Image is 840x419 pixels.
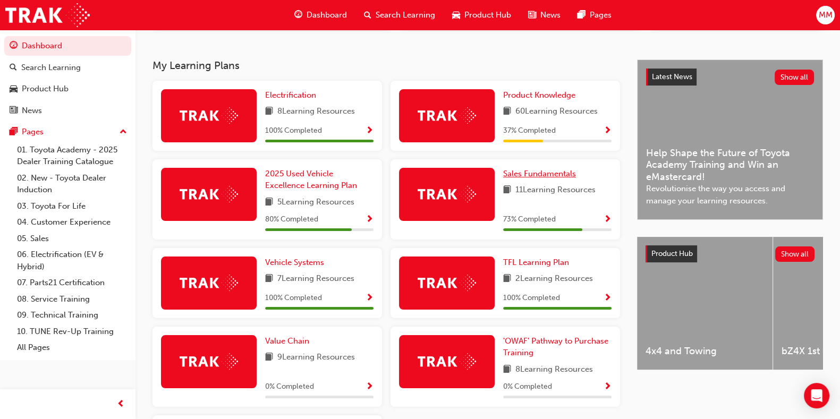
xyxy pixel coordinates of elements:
a: 10. TUNE Rev-Up Training [13,323,131,340]
span: 5 Learning Resources [277,196,354,209]
a: 08. Service Training [13,291,131,307]
button: Show Progress [604,292,612,305]
span: 37 % Completed [503,125,556,137]
span: Show Progress [604,126,612,136]
span: book-icon [265,351,273,364]
span: Product Hub [651,249,693,258]
img: Trak [180,353,238,370]
a: Sales Fundamentals [503,168,580,180]
span: pages-icon [10,127,18,137]
img: Trak [418,275,476,291]
a: pages-iconPages [569,4,620,26]
span: 8 Learning Resources [277,105,355,118]
span: book-icon [503,184,511,197]
span: Product Knowledge [503,90,575,100]
span: Show Progress [366,215,374,225]
button: DashboardSearch LearningProduct HubNews [4,34,131,122]
span: 73 % Completed [503,213,556,226]
span: Show Progress [604,294,612,303]
span: Pages [590,9,612,21]
span: car-icon [452,8,460,22]
img: Trak [418,353,476,370]
span: car-icon [10,84,18,94]
a: 'OWAF' Pathway to Purchase Training [503,335,612,359]
span: 60 Learning Resources [515,105,598,118]
a: 09. Technical Training [13,307,131,323]
a: Latest NewsShow allHelp Shape the Future of Toyota Academy Training and Win an eMastercard!Revolu... [637,59,823,220]
span: Show Progress [366,382,374,392]
span: book-icon [265,272,273,286]
span: book-icon [503,105,511,118]
a: All Pages [13,339,131,356]
span: guage-icon [294,8,302,22]
a: news-iconNews [520,4,569,26]
img: Trak [180,186,238,202]
a: search-iconSearch Learning [355,4,444,26]
span: up-icon [120,125,127,139]
a: 07. Parts21 Certification [13,275,131,291]
button: Show Progress [604,380,612,394]
span: Value Chain [265,336,309,346]
a: Latest NewsShow all [646,69,814,85]
img: Trak [5,3,90,27]
span: 2 Learning Resources [515,272,593,286]
img: Trak [180,107,238,124]
span: Show Progress [604,382,612,392]
span: 0 % Completed [503,381,552,393]
button: Show Progress [604,213,612,226]
a: 2025 Used Vehicle Excellence Learning Plan [265,168,374,192]
div: Search Learning [21,62,81,74]
span: Dashboard [307,9,347,21]
button: MM [816,6,835,24]
a: News [4,101,131,121]
span: Show Progress [366,126,374,136]
div: Open Intercom Messenger [804,383,829,408]
span: News [540,9,561,21]
a: Product Hub [4,79,131,99]
span: Search Learning [376,9,435,21]
span: pages-icon [578,8,586,22]
span: 100 % Completed [265,292,322,304]
span: prev-icon [117,398,125,411]
span: 0 % Completed [265,381,314,393]
a: Vehicle Systems [265,256,328,269]
a: car-iconProduct Hub [444,4,520,26]
span: Product Hub [464,9,511,21]
a: 01. Toyota Academy - 2025 Dealer Training Catalogue [13,142,131,170]
span: 4x4 and Towing [646,345,764,357]
button: Show Progress [604,124,612,138]
span: search-icon [364,8,371,22]
span: Revolutionise the way you access and manage your learning resources. [646,183,814,207]
span: book-icon [503,363,511,377]
button: Show all [775,246,815,262]
a: Value Chain [265,335,313,347]
span: Show Progress [366,294,374,303]
span: news-icon [10,106,18,116]
a: 03. Toyota For Life [13,198,131,215]
button: Show Progress [366,213,374,226]
a: 4x4 and Towing [637,237,773,370]
button: Pages [4,122,131,142]
button: Show Progress [366,124,374,138]
span: 'OWAF' Pathway to Purchase Training [503,336,608,358]
a: 04. Customer Experience [13,214,131,230]
span: 80 % Completed [265,213,318,226]
span: Show Progress [604,215,612,225]
a: Product Knowledge [503,89,580,101]
span: 8 Learning Resources [515,363,593,377]
span: Latest News [652,72,692,81]
img: Trak [418,186,476,202]
a: 06. Electrification (EV & Hybrid) [13,246,131,275]
span: 11 Learning Resources [515,184,596,197]
span: 100 % Completed [265,125,322,137]
a: Product HubShow all [646,245,814,262]
a: guage-iconDashboard [286,4,355,26]
button: Show Progress [366,292,374,305]
a: Dashboard [4,36,131,56]
a: Search Learning [4,58,131,78]
span: Sales Fundamentals [503,169,576,178]
span: Help Shape the Future of Toyota Academy Training and Win an eMastercard! [646,147,814,183]
button: Show all [775,70,814,85]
